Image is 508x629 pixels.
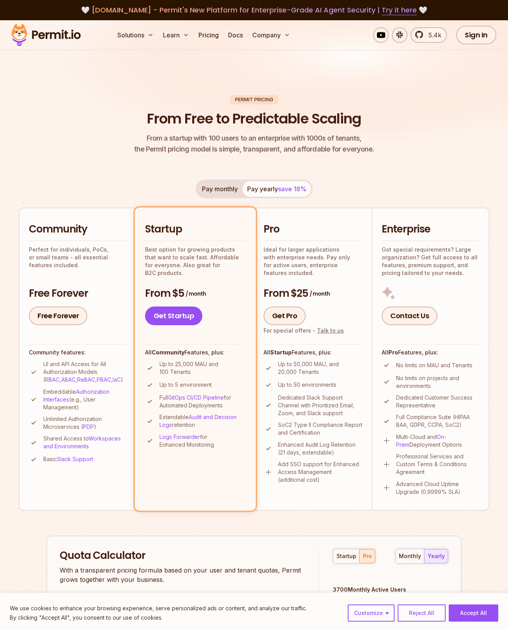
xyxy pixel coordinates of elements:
p: Full Compliance Suite (HIPAA BAA, GDPR, CCPA, SoC2) [396,413,479,429]
div: 3700 Monthly Active Users [333,586,448,594]
h4: All Features, plus: [382,349,479,356]
a: Get Startup [145,307,203,325]
div: Permit Pricing [230,95,278,104]
p: No limits on projects and environments [396,374,479,390]
p: Basic [43,455,93,463]
p: for Enhanced Monitoring [159,433,246,449]
p: Got special requirements? Large organization? Get full access to all features, premium support, a... [382,246,479,277]
h2: Startup [145,222,246,236]
p: Add SSO support for Enhanced Access Management (additional cost) [278,460,363,484]
a: Docs [225,27,246,43]
p: Extendable retention [159,413,246,429]
a: IaC [113,376,121,383]
p: Enhanced Audit Log Retention (21 days, extendable) [278,441,363,456]
h3: From $25 [264,287,363,301]
div: For special offers - [264,327,344,335]
button: Pay monthly [197,181,242,197]
a: Contact Us [382,307,437,325]
h2: Community [29,222,127,236]
p: Up to 50 environments [278,381,336,389]
p: Up to 50,000 MAU, and 20,000 Tenants [278,360,363,376]
p: Embeddable (e.g., User Management) [43,388,127,411]
a: Free Forever [29,307,87,325]
div: 🤍 🤍 [19,5,489,16]
span: From a startup with 100 users to an enterprise with 1000s of tenants, [134,133,374,144]
h2: Quota Calculator [60,549,304,563]
p: Advanced Cloud Uptime Upgrade (0.9999% SLA) [396,480,479,496]
h4: All Features, plus: [264,349,363,356]
p: Up to 5 environment [159,381,212,389]
p: Full for Automated Deployments [159,394,246,409]
button: Accept All [449,604,498,622]
a: Authorization Interfaces [43,388,110,403]
a: GitOps CI/CD Pipeline [168,394,224,401]
button: Customize [348,604,395,622]
a: ABAC [61,376,76,383]
a: ReBAC [77,376,95,383]
button: Solutions [114,27,157,43]
button: Learn [160,27,192,43]
button: Reject All [398,604,446,622]
h2: Enterprise [382,222,479,236]
a: Logs Forwarder [159,433,200,440]
h3: Free Forever [29,287,127,301]
h3: From $5 [145,287,246,301]
div: startup [336,552,356,560]
strong: Community [152,349,184,356]
p: Dedicated Customer Success Representative [396,394,479,409]
h2: Pro [264,222,363,236]
a: Try it here [382,5,417,15]
p: With a transparent pricing formula based on your user and tenant quotas, Permit grows together wi... [60,566,304,584]
p: Perfect for individuals, PoCs, or small teams - all essential features included. [29,246,127,269]
p: Professional Services and Custom Terms & Conditions Agreement [396,453,479,476]
span: 5.4k [424,30,441,40]
a: 5.4k [411,27,447,43]
p: Best option for growing products that want to scale fast. Affordable for everyone. Also great for... [145,246,246,277]
span: / month [310,290,330,298]
a: Get Pro [264,307,306,325]
span: / month [186,290,206,298]
p: Dedicated Slack Support Channel with Prioritized Email, Zoom, and Slack support [278,394,363,417]
p: SoC2 Type II Compliance Report and Certification [278,421,363,437]
strong: Startup [270,349,292,356]
h1: From Free to Predictable Scaling [147,109,361,129]
strong: Pro [388,349,398,356]
p: Ideal for larger applications with enterprise needs. Pay only for active users, enterprise featur... [264,246,363,277]
h4: All Features, plus: [145,349,246,356]
p: Shared Access to [43,435,127,450]
h4: Community features: [29,349,127,356]
a: PBAC [97,376,111,383]
img: Permit logo [8,22,84,48]
p: No limits on MAU and Tenants [396,361,473,369]
p: the Permit pricing model is simple, transparent, and affordable for everyone. [134,133,374,155]
a: Talk to us [317,327,344,334]
button: Company [249,27,293,43]
p: Up to 25,000 MAU and 100 Tenants [159,360,246,376]
p: UI and API Access for All Authorization Models ( , , , , ) [43,360,127,384]
p: We use cookies to enhance your browsing experience, serve personalized ads or content, and analyz... [10,604,307,613]
a: On-Prem [396,433,446,448]
p: By clicking "Accept All", you consent to our use of cookies. [10,613,307,622]
a: Audit and Decision Logs [159,414,237,428]
div: monthly [399,552,421,560]
span: [DOMAIN_NAME] - Permit's New Platform for Enterprise-Grade AI Agent Security | [92,5,417,15]
a: RBAC [45,376,60,383]
a: Sign In [456,26,496,44]
p: Unlimited Authorization Microservices ( ) [43,415,127,431]
a: PDP [83,423,94,430]
p: Multi-Cloud and Deployment Options [396,433,479,449]
a: Pricing [195,27,222,43]
a: Slack Support [57,456,93,462]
